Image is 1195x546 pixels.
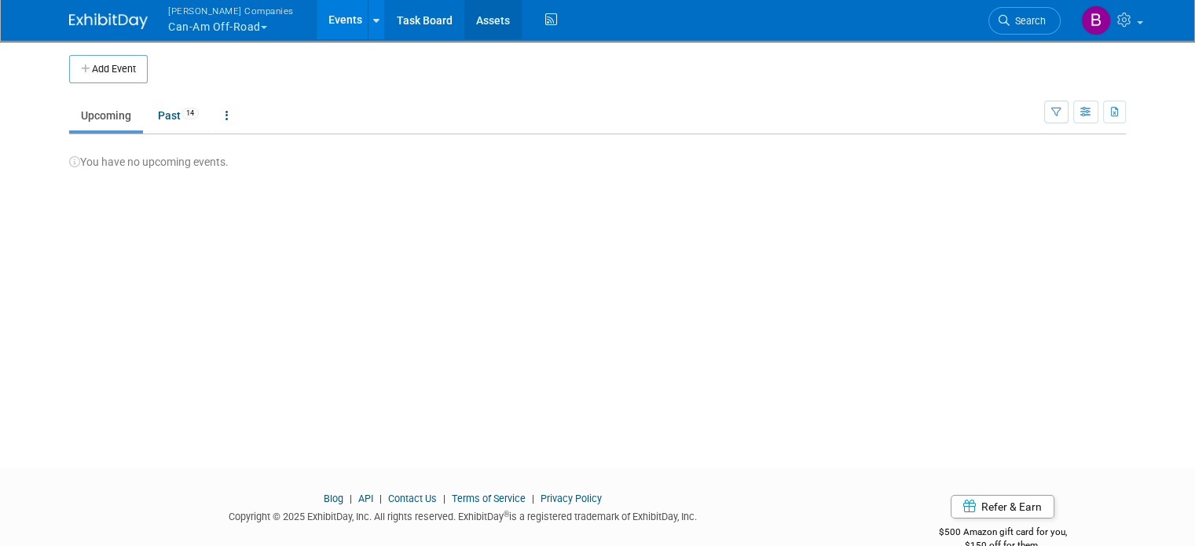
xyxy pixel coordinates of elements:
a: Terms of Service [452,493,526,504]
a: API [358,493,373,504]
a: Contact Us [388,493,437,504]
div: Copyright © 2025 ExhibitDay, Inc. All rights reserved. ExhibitDay is a registered trademark of Ex... [69,506,856,524]
a: Refer & Earn [951,495,1054,519]
img: Barbara Brzezinska [1081,5,1111,35]
span: | [528,493,538,504]
sup: ® [504,510,509,519]
span: | [376,493,386,504]
a: Privacy Policy [541,493,602,504]
span: [PERSON_NAME] Companies [168,2,294,19]
button: Add Event [69,55,148,83]
img: ExhibitDay [69,13,148,29]
a: Upcoming [69,101,143,130]
a: Search [988,7,1061,35]
span: Search [1010,15,1046,27]
a: Blog [324,493,343,504]
span: | [346,493,356,504]
a: Past14 [146,101,211,130]
span: 14 [181,108,199,119]
span: | [439,493,449,504]
span: You have no upcoming events. [69,156,229,168]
